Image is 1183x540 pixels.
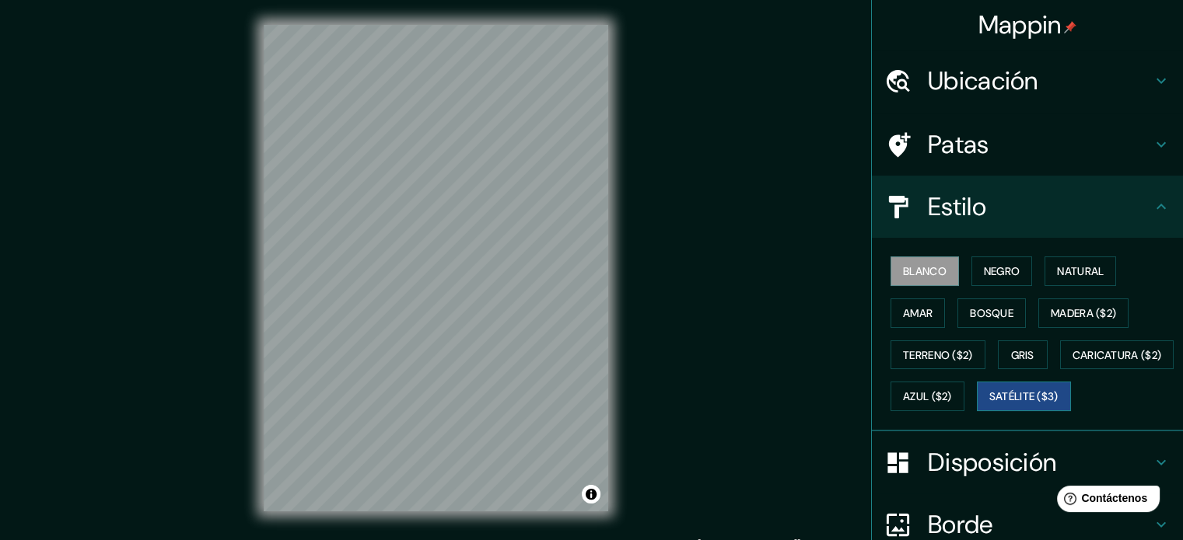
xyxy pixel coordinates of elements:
[264,25,608,511] canvas: Mapa
[891,381,964,411] button: Azul ($2)
[891,298,945,328] button: Amar
[872,50,1183,112] div: Ubicación
[891,256,959,286] button: Blanco
[989,390,1059,404] font: Satélite ($3)
[903,264,947,278] font: Blanco
[1060,340,1174,370] button: Caricatura ($2)
[903,390,952,404] font: Azul ($2)
[1011,348,1034,362] font: Gris
[1073,348,1162,362] font: Caricatura ($2)
[1064,21,1076,33] img: pin-icon.png
[872,431,1183,493] div: Disposición
[1045,479,1166,523] iframe: Lanzador de widgets de ayuda
[998,340,1048,370] button: Gris
[903,306,933,320] font: Amar
[970,306,1013,320] font: Bosque
[977,381,1071,411] button: Satélite ($3)
[872,176,1183,238] div: Estilo
[872,113,1183,176] div: Patas
[1045,256,1116,286] button: Natural
[1038,298,1129,328] button: Madera ($2)
[582,485,600,503] button: Activar o desactivar atribución
[891,340,985,370] button: Terreno ($2)
[971,256,1033,286] button: Negro
[1057,264,1104,278] font: Natural
[928,190,986,223] font: Estilo
[928,446,1056,479] font: Disposición
[903,348,973,362] font: Terreno ($2)
[978,9,1062,41] font: Mappin
[1051,306,1116,320] font: Madera ($2)
[928,64,1038,97] font: Ubicación
[984,264,1020,278] font: Negro
[928,128,989,161] font: Patas
[957,298,1026,328] button: Bosque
